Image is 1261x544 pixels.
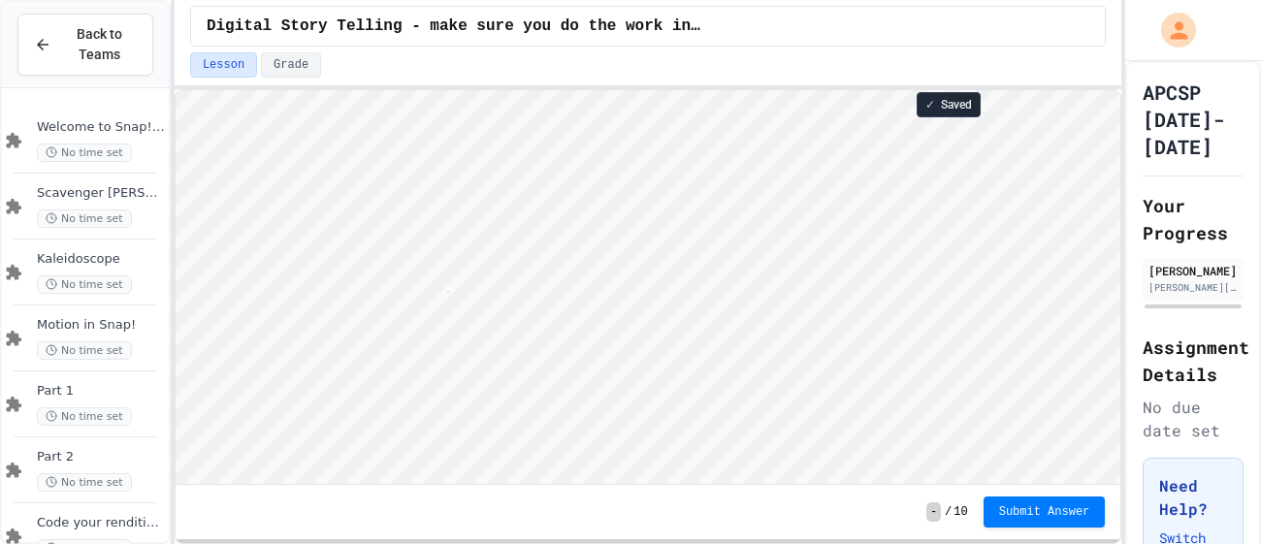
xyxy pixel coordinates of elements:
span: 10 [954,504,967,520]
span: Saved [941,97,972,112]
h3: Need Help? [1159,474,1227,521]
button: Grade [261,52,321,78]
span: Code your rendition of the Internet [37,515,165,531]
button: Lesson [190,52,257,78]
span: ✓ [925,97,935,112]
span: Submit Answer [999,504,1090,520]
div: [PERSON_NAME][EMAIL_ADDRESS][DOMAIN_NAME] [1148,280,1238,295]
button: Submit Answer [984,496,1106,528]
h1: APCSP [DATE]-[DATE] [1143,79,1244,160]
span: No time set [37,473,132,492]
div: No due date set [1143,396,1244,442]
span: Kaleidoscope [37,251,165,268]
span: / [945,504,952,520]
span: No time set [37,209,132,228]
span: Back to Teams [63,24,137,65]
iframe: Snap! Programming Environment [176,90,1120,484]
span: No time set [37,407,132,426]
div: My Account [1141,8,1201,52]
div: [PERSON_NAME] [1148,262,1238,279]
span: Digital Story Telling - make sure you do the work in GC first. [207,15,703,38]
button: Back to Teams [17,14,153,76]
span: Welcome to Snap! lab [37,119,165,136]
span: No time set [37,144,132,162]
span: Part 2 [37,449,165,465]
h2: Your Progress [1143,192,1244,246]
span: No time set [37,275,132,294]
span: No time set [37,341,132,360]
span: Scavenger [PERSON_NAME] [37,185,165,202]
h2: Assignment Details [1143,334,1244,388]
span: Part 1 [37,383,165,400]
span: Motion in Snap! [37,317,165,334]
span: - [926,502,941,522]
